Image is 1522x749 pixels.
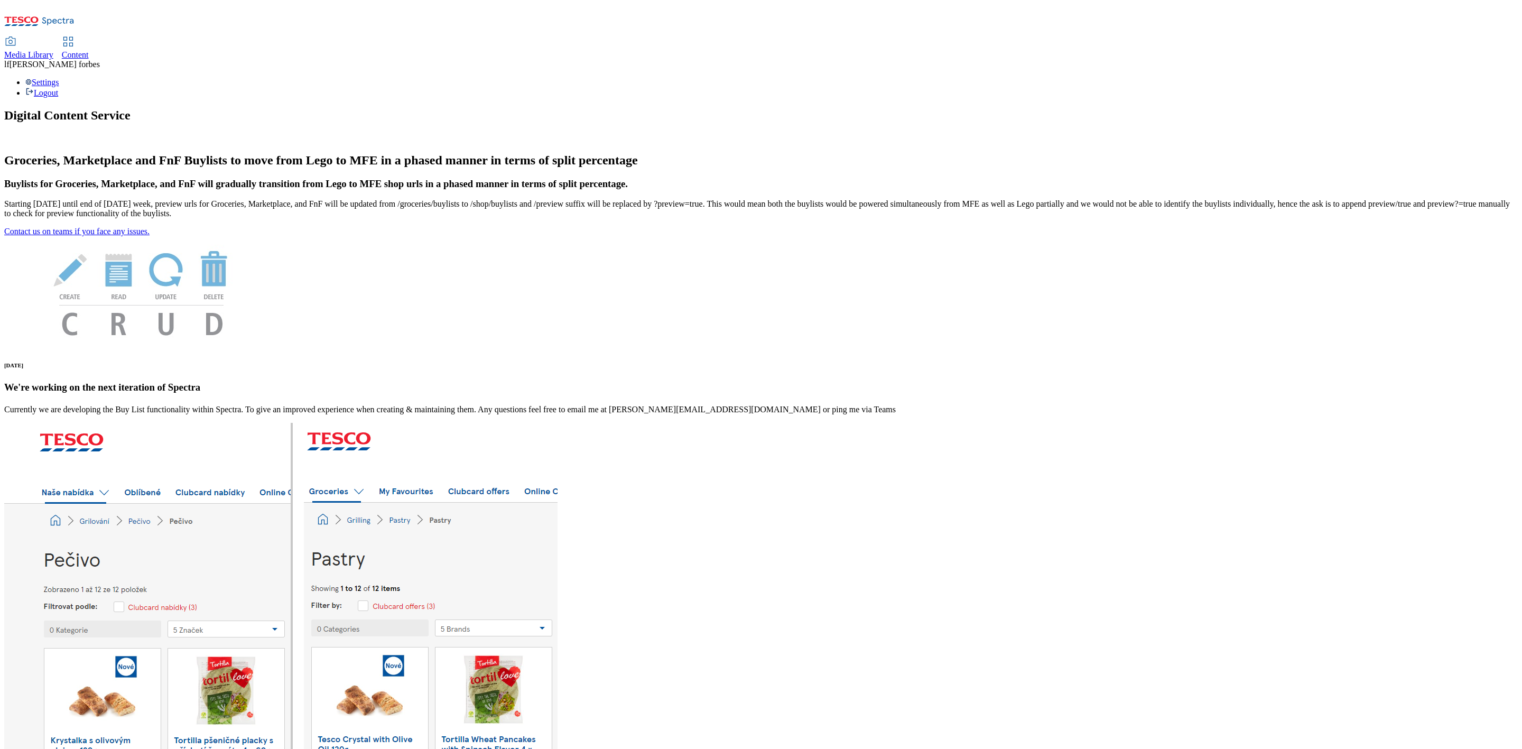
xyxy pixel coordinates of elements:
[10,60,100,69] span: [PERSON_NAME] forbes
[4,227,150,236] a: Contact us on teams if you face any issues.
[4,60,10,69] span: lf
[25,78,59,87] a: Settings
[4,405,1518,414] p: Currently we are developing the Buy List functionality within Spectra. To give an improved experi...
[62,38,89,60] a: Content
[62,50,89,59] span: Content
[4,153,1518,168] h2: Groceries, Marketplace and FnF Buylists to move from Lego to MFE in a phased manner in terms of s...
[25,88,58,97] a: Logout
[4,178,1518,190] h3: Buylists for Groceries, Marketplace, and FnF will gradually transition from Lego to MFE shop urls...
[4,236,279,347] img: News Image
[4,362,1518,368] h6: [DATE]
[4,108,1518,123] h1: Digital Content Service
[4,382,1518,393] h3: We're working on the next iteration of Spectra
[4,199,1518,218] p: Starting [DATE] until end of [DATE] week, preview urls for Groceries, Marketplace, and FnF will b...
[4,38,53,60] a: Media Library
[4,50,53,59] span: Media Library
